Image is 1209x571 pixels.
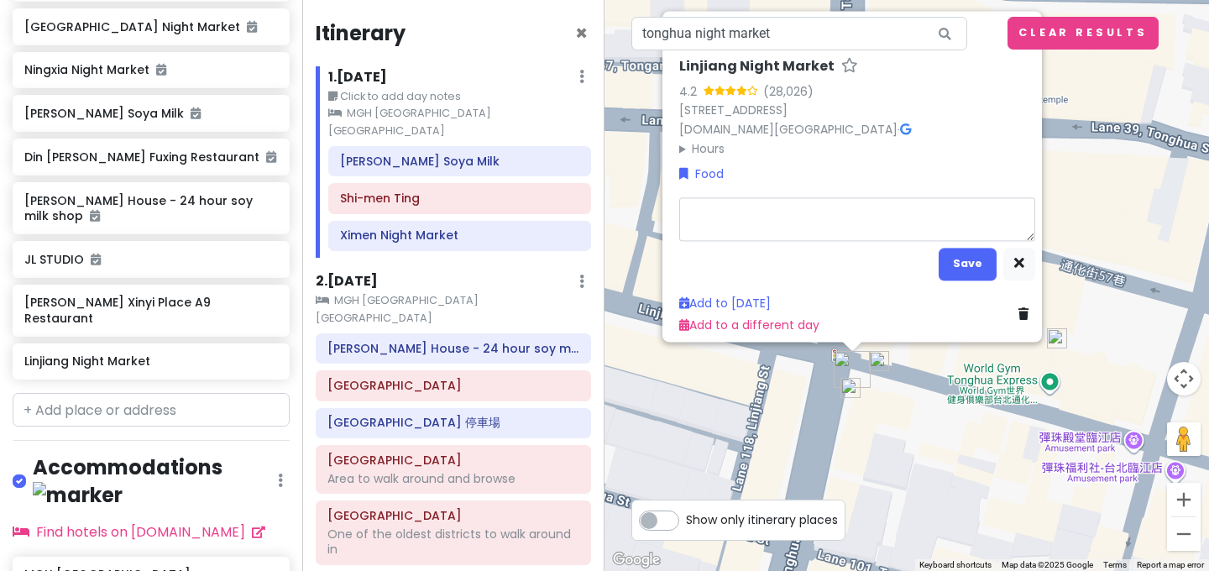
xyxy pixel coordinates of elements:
[340,228,579,243] h6: Ximen Night Market
[90,210,100,222] i: Added to itinerary
[575,24,588,44] button: Close
[316,292,591,327] small: MGH [GEOGRAPHIC_DATA] [GEOGRAPHIC_DATA]
[340,154,579,169] h6: Yong He Soya Milk
[327,415,579,430] h6: SOGO復興館 停車場
[679,295,771,312] a: Add to [DATE]
[1167,517,1201,551] button: Zoom out
[24,252,277,267] h6: JL STUDIO
[1007,17,1159,50] button: Clear Results
[679,317,819,334] a: Add to a different day
[327,453,579,468] h6: Chifeng Street
[1018,305,1035,323] a: Delete place
[939,248,997,280] button: Save
[33,482,123,508] img: marker
[24,106,277,121] h6: [PERSON_NAME] Soya Milk
[316,20,406,46] h4: Itinerary
[24,62,277,77] h6: Ningxia Night Market
[24,193,277,223] h6: [PERSON_NAME] House - 24 hour soy milk shop
[156,64,166,76] i: Added to itinerary
[247,21,257,33] i: Added to itinerary
[328,105,591,139] small: MGH [GEOGRAPHIC_DATA] [GEOGRAPHIC_DATA]
[679,121,898,138] a: [DOMAIN_NAME][GEOGRAPHIC_DATA]
[1167,422,1201,456] button: Drag Pegman onto the map to open Street View
[327,508,579,523] h6: Dihua Street
[340,191,579,206] h6: Shi-men Ting
[24,19,277,34] h6: [GEOGRAPHIC_DATA] Night Market
[834,351,871,388] div: Linjiang Night Market
[1002,11,1042,51] button: Close
[631,17,967,50] input: Search a place
[686,511,838,529] span: Show only itinerary places
[1167,483,1201,516] button: Zoom in
[841,58,858,76] a: Star place
[328,88,591,105] small: Click to add day notes
[679,139,1035,158] summary: Hours
[1103,560,1127,569] a: Terms (opens in new tab)
[679,58,835,76] h6: Linjiang Night Market
[327,471,579,486] div: Area to walk around and browse
[24,149,277,165] h6: Din [PERSON_NAME] Fuxing Restaurant
[327,526,579,557] div: One of the oldest districts to walk around in
[609,549,664,571] img: Google
[679,82,704,101] div: 4.2
[575,19,588,47] span: Close itinerary
[609,549,664,571] a: Open this area in Google Maps (opens a new window)
[24,295,277,325] h6: [PERSON_NAME] Xinyi Place A9 Restaurant
[266,151,276,163] i: Added to itinerary
[900,123,911,135] i: Google Maps
[33,454,278,508] h4: Accommodations
[919,559,992,571] button: Keyboard shortcuts
[13,522,265,542] a: Find hotels on [DOMAIN_NAME]
[24,354,277,369] h6: Linjiang Night Market
[763,82,814,101] div: (28,026)
[679,58,1035,158] div: ·
[679,102,788,119] a: [STREET_ADDRESS]
[13,393,290,427] input: + Add place or address
[91,254,101,265] i: Added to itinerary
[1137,560,1204,569] a: Report a map error
[328,69,387,86] h6: 1 . [DATE]
[327,341,579,356] h6: Lao Jiang's House - 24 hour soy milk shop
[327,378,579,393] h6: Yangmingshan National Park
[191,107,201,119] i: Added to itinerary
[1002,560,1093,569] span: Map data ©2025 Google
[316,273,378,291] h6: 2 . [DATE]
[1167,362,1201,396] button: Map camera controls
[679,165,724,184] a: Food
